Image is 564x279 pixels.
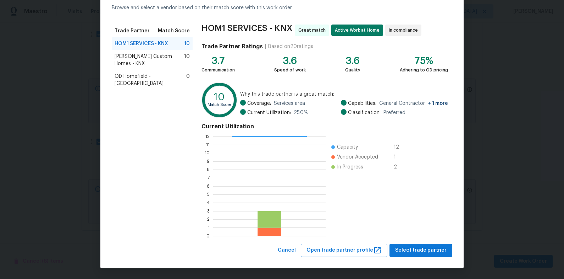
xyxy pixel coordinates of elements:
[206,143,210,147] text: 11
[214,92,225,102] text: 10
[274,100,305,107] span: Services area
[201,66,235,74] div: Communication
[263,43,268,50] div: |
[345,57,360,64] div: 3.6
[294,109,308,116] span: 25.0 %
[201,123,448,130] h4: Current Utilization
[389,27,421,34] span: In compliance
[389,244,452,257] button: Select trade partner
[400,66,448,74] div: Adhering to OD pricing
[206,234,210,238] text: 0
[201,25,293,36] span: HOM1 SERVICES - KNX
[115,73,186,87] span: OD Homefield - [GEOGRAPHIC_DATA]
[345,66,360,74] div: Quality
[383,109,405,116] span: Preferred
[337,144,358,151] span: Capacity
[208,225,210,230] text: 1
[115,27,150,34] span: Trade Partner
[337,154,378,161] span: Vendor Accepted
[379,100,448,107] span: General Contractor
[208,176,210,180] text: 7
[115,53,184,67] span: [PERSON_NAME] Custom Homes - KNX
[240,91,448,98] span: Why this trade partner is a great match:
[184,40,190,47] span: 10
[335,27,382,34] span: Active Work at Home
[208,103,231,107] text: Match Score
[207,167,210,172] text: 8
[207,184,210,188] text: 6
[337,163,363,171] span: In Progress
[247,100,271,107] span: Coverage:
[158,27,190,34] span: Match Score
[298,27,328,34] span: Great match
[278,246,296,255] span: Cancel
[205,134,210,139] text: 12
[274,57,306,64] div: 3.6
[115,40,168,47] span: HOM1 SERVICES - KNX
[201,43,263,50] h4: Trade Partner Ratings
[428,101,448,106] span: + 1 more
[400,57,448,64] div: 75%
[186,73,190,87] span: 0
[348,109,381,116] span: Classification:
[394,154,405,161] span: 1
[306,246,382,255] span: Open trade partner profile
[275,244,299,257] button: Cancel
[395,246,447,255] span: Select trade partner
[247,109,291,116] span: Current Utilization:
[274,66,306,74] div: Speed of work
[348,100,376,107] span: Capabilities:
[394,163,405,171] span: 2
[207,209,210,213] text: 3
[201,57,235,64] div: 3.7
[207,217,210,221] text: 2
[207,200,210,205] text: 4
[205,151,210,155] text: 10
[207,159,210,163] text: 9
[394,144,405,151] span: 12
[207,192,210,197] text: 5
[184,53,190,67] span: 10
[268,43,313,50] div: Based on 20 ratings
[301,244,387,257] button: Open trade partner profile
